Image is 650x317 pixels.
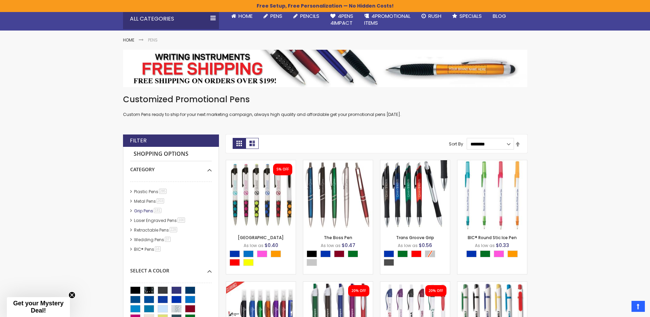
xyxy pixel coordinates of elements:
[277,167,289,172] div: 5% OFF
[244,243,263,248] span: As low as
[123,94,527,118] div: Custom Pens ready to ship for your next marketing campaign, always high quality and affordable ge...
[159,189,167,194] span: 285
[396,235,434,240] a: Trans Groove Grip
[130,161,212,173] div: Category
[384,250,394,257] div: Blue
[226,160,296,230] img: New Orleans Pen
[288,9,325,24] a: Pencils
[123,9,219,29] div: All Categories
[466,250,477,257] div: Blue
[270,12,282,20] span: Pens
[132,198,167,204] a: Metal Pens203
[325,9,359,31] a: 4Pens4impact
[177,218,185,223] span: 100
[324,235,352,240] a: The Boss Pen
[487,9,512,24] a: Blog
[380,281,450,287] a: Oak Pen
[238,235,284,240] a: [GEOGRAPHIC_DATA]
[330,12,353,26] span: 4Pens 4impact
[230,250,296,268] div: Select A Color
[243,259,254,266] div: Yellow
[307,259,317,266] div: Silver
[303,160,373,230] img: The Boss Pen
[123,50,527,87] img: Pens
[132,246,163,252] a: BIC® Pens16
[226,160,296,166] a: New Orleans Pen
[475,243,495,248] span: As low as
[384,250,450,268] div: Select A Color
[132,237,173,243] a: Wedding Pens37
[459,12,482,20] span: Specials
[364,12,410,26] span: 4PROMOTIONAL ITEMS
[148,37,158,43] strong: Pens
[411,250,421,257] div: Red
[258,9,288,24] a: Pens
[321,243,341,248] span: As low as
[466,250,521,259] div: Select A Color
[457,160,527,230] img: BIC® Round Stic Ice Pen
[132,189,169,195] a: Plastic Pens285
[226,9,258,24] a: Home
[130,262,212,274] div: Select A Color
[348,250,358,257] div: Green
[157,198,164,203] span: 203
[230,250,240,257] div: Blue
[320,250,331,257] div: Blue
[170,227,177,232] span: 228
[154,208,162,213] span: 181
[494,250,504,257] div: Pink
[243,250,254,257] div: Blue Light
[507,250,518,257] div: Orange
[257,250,267,257] div: Pink
[493,12,506,20] span: Blog
[334,250,344,257] div: Burgundy
[155,246,161,251] span: 16
[123,94,527,105] h1: Customized Promotional Pens
[226,281,296,287] a: 2 in 1 Antibacterial Med Safe Spray / Twist Stylus Pen
[303,160,373,166] a: The Boss Pen
[447,9,487,24] a: Specials
[132,227,180,233] a: Retractable Pens228
[359,9,416,31] a: 4PROMOTIONALITEMS
[230,259,240,266] div: Red
[130,147,212,162] strong: Shopping Options
[271,250,281,257] div: Orange
[265,242,278,249] span: $0.40
[416,9,447,24] a: Rush
[631,301,645,312] a: Top
[352,289,366,293] div: 20% OFF
[398,243,418,248] span: As low as
[480,250,490,257] div: Green
[380,160,450,166] a: Trans Groove Grip
[496,242,509,249] span: $0.33
[457,281,527,287] a: Cedar Plastic Pen
[457,160,527,166] a: BIC® Round Stic Ice Pen
[468,235,517,240] a: BIC® Round Stic Ice Pen
[307,250,373,268] div: Select A Color
[307,250,317,257] div: Black
[69,292,75,298] button: Close teaser
[13,300,63,314] span: Get your Mystery Deal!
[384,259,394,266] div: Smoke
[380,160,450,230] img: Trans Groove Grip
[123,37,134,43] a: Home
[303,281,373,287] a: Oak Pen Solid
[342,242,355,249] span: $0.47
[132,218,188,223] a: Laser Engraved Pens100
[165,237,171,242] span: 37
[449,141,463,147] label: Sort By
[419,242,432,249] span: $0.56
[130,137,147,144] strong: Filter
[428,12,441,20] span: Rush
[132,208,164,214] a: Grip Pens181
[429,289,443,293] div: 20% OFF
[238,12,253,20] span: Home
[300,12,319,20] span: Pencils
[233,138,246,149] strong: Grid
[7,297,70,317] div: Get your Mystery Deal!Close teaser
[397,250,408,257] div: Green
